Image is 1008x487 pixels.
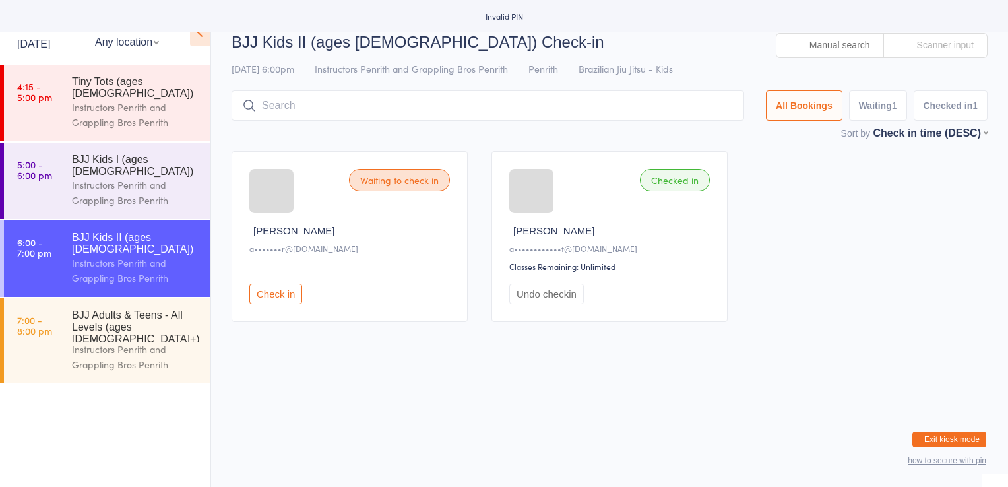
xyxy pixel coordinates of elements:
[528,65,558,79] span: Penrith
[17,36,49,51] a: [DATE]
[17,81,52,102] time: 4:15 - 5:00 pm
[95,36,160,51] div: Any location
[914,94,988,124] button: Checked in1
[509,292,584,313] button: Undo checkin
[879,131,988,145] div: Check in time (DESC)
[908,456,986,465] button: how to secure with pin
[17,331,52,352] time: 7:00 - 8:00 pm
[72,242,199,271] div: BJJ Kids II (ages [DEMOGRAPHIC_DATA])
[17,164,52,185] time: 5:00 - 6:00 pm
[509,269,714,280] div: Classes Remaining: Unlimited
[914,40,974,53] span: Scanner input
[579,65,673,79] span: Brazilian Jiu Jitsu - Kids
[17,247,51,269] time: 6:00 - 7:00 pm
[72,76,199,105] div: Tiny Tots (ages [DEMOGRAPHIC_DATA])
[72,271,199,302] div: Instructors Penrith and Grappling Bros Penrith
[4,231,210,313] a: 6:00 -7:00 pmBJJ Kids II (ages [DEMOGRAPHIC_DATA])Instructors Penrith and Grappling Bros Penrith
[4,65,210,146] a: 4:15 -5:00 pmTiny Tots (ages [DEMOGRAPHIC_DATA])Instructors Penrith and Grappling Bros Penrith
[72,188,199,218] div: Instructors Penrith and Grappling Bros Penrith
[315,65,508,79] span: Instructors Penrith and Grappling Bros Penrith
[513,231,591,245] span: [PERSON_NAME]
[892,104,897,114] div: 1
[907,432,986,447] button: Exit kiosk mode
[21,11,987,22] div: Invalid PIN
[253,231,331,245] span: [PERSON_NAME]
[72,358,199,388] div: Instructors Penrith and Grappling Bros Penrith
[509,251,714,263] div: a••••••••••••t@[DOMAIN_NAME]
[232,94,744,124] input: Search
[4,314,210,399] a: 7:00 -8:00 pmBJJ Adults & Teens - All Levels (ages [DEMOGRAPHIC_DATA]+)Instructors Penrith and Gr...
[72,325,199,358] div: BJJ Adults & Teens - All Levels (ages [DEMOGRAPHIC_DATA]+)
[249,251,454,263] div: a•••••••r@[DOMAIN_NAME]
[232,65,294,79] span: [DATE] 6:00pm
[803,40,867,53] span: Manual search
[72,159,199,188] div: BJJ Kids I (ages [DEMOGRAPHIC_DATA])
[640,175,710,197] div: Checked in
[846,132,876,145] label: Sort by
[232,33,988,55] h2: BJJ Kids II (ages [DEMOGRAPHIC_DATA]) Check-in
[4,148,210,230] a: 5:00 -6:00 pmBJJ Kids I (ages [DEMOGRAPHIC_DATA])Instructors Penrith and Grappling Bros Penrith
[972,104,978,114] div: 1
[249,292,302,313] button: Check in
[72,105,199,135] div: Instructors Penrith and Grappling Bros Penrith
[766,94,842,124] button: All Bookings
[849,94,907,124] button: Waiting1
[349,175,450,197] div: Waiting to check in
